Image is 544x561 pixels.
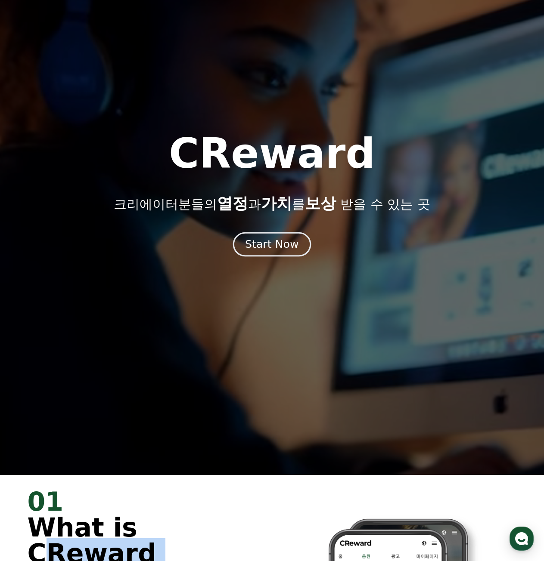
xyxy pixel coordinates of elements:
[245,237,298,252] div: Start Now
[28,489,262,515] div: 01
[27,286,32,293] span: 홈
[133,286,143,293] span: 설정
[57,273,111,294] a: 대화
[3,273,57,294] a: 홈
[261,194,292,212] span: 가치
[233,232,311,257] button: Start Now
[111,273,165,294] a: 설정
[235,241,309,250] a: Start Now
[114,195,430,212] p: 크리에이터분들의 과 를 받을 수 있는 곳
[305,194,336,212] span: 보상
[79,286,89,293] span: 대화
[169,133,375,174] h1: CReward
[217,194,248,212] span: 열정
